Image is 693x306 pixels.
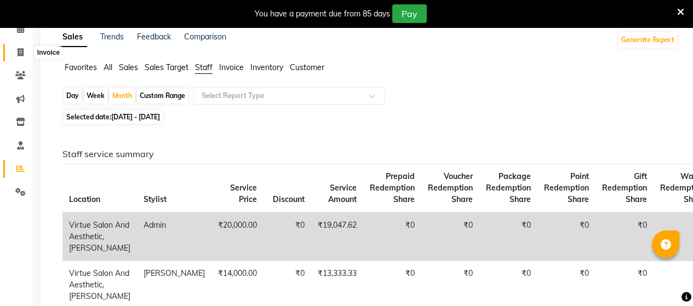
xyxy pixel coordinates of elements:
td: ₹0 [421,212,479,261]
span: Discount [273,194,305,204]
td: ₹0 [595,212,654,261]
span: Service Price [230,183,257,204]
span: Prepaid Redemption Share [370,171,415,204]
span: Sales Target [145,62,188,72]
a: Trends [100,32,124,42]
td: ₹19,047.62 [311,212,363,261]
td: ₹0 [479,212,537,261]
td: Virtue Salon And Aesthetic, [PERSON_NAME] [62,212,137,261]
span: Gift Redemption Share [602,171,647,204]
span: All [104,62,112,72]
a: Sales [58,27,87,47]
td: ₹0 [537,212,595,261]
span: Stylist [144,194,167,204]
a: Feedback [137,32,171,42]
div: Week [84,88,107,103]
td: ₹0 [264,212,311,261]
span: Point Redemption Share [544,171,589,204]
span: Invoice [219,62,244,72]
div: Invoice [35,47,62,60]
span: Package Redemption Share [486,171,531,204]
div: You have a payment due from 85 days [255,8,390,20]
span: [DATE] - [DATE] [111,113,160,121]
span: Staff [195,62,213,72]
td: ₹0 [363,212,421,261]
h6: Staff service summary [62,149,669,159]
span: Selected date: [64,110,163,124]
span: Favorites [65,62,97,72]
div: Month [110,88,135,103]
div: Day [64,88,82,103]
td: ₹20,000.00 [211,212,264,261]
span: Location [69,194,100,204]
span: Customer [290,62,324,72]
span: Service Amount [328,183,357,204]
div: Custom Range [137,88,188,103]
button: Generate Report [618,32,677,48]
button: Pay [392,4,427,23]
a: Comparison [184,32,226,42]
span: Voucher Redemption Share [428,171,473,204]
td: Admin [137,212,211,261]
span: Sales [119,62,138,72]
span: Inventory [250,62,283,72]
